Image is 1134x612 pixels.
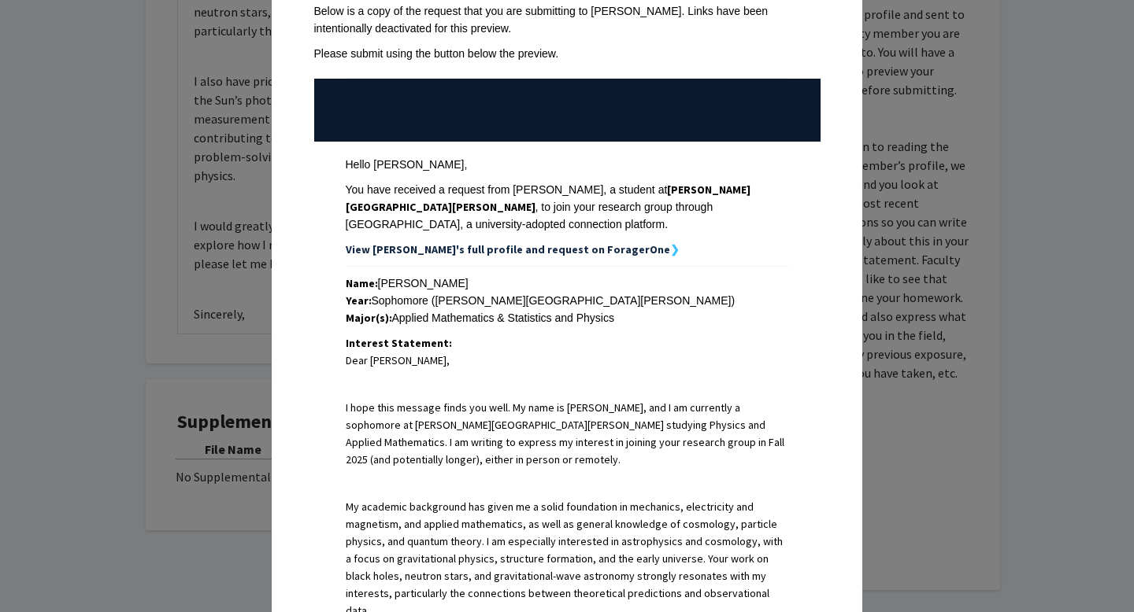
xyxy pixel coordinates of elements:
[346,156,789,173] div: Hello [PERSON_NAME],
[12,541,67,600] iframe: Chat
[346,293,372,308] strong: Year:
[346,181,789,233] div: You have received a request from [PERSON_NAME], a student at , to join your research group throug...
[346,309,789,326] div: Applied Mathematics & Statistics and Physics
[346,352,789,369] p: Dear [PERSON_NAME],
[346,336,452,350] strong: Interest Statement:
[346,275,789,292] div: [PERSON_NAME]
[346,399,789,468] p: I hope this message finds you well. My name is [PERSON_NAME], and I am currently a sophomore at [...
[314,45,821,62] div: Please submit using the button below the preview.
[346,311,392,325] strong: Major(s):
[346,276,378,290] strong: Name:
[346,242,670,256] strong: View [PERSON_NAME]'s full profile and request on ForagerOne
[670,242,680,256] strong: ❯
[314,2,821,37] div: Below is a copy of the request that you are submitting to [PERSON_NAME]. Links have been intentio...
[346,292,789,309] div: Sophomore ([PERSON_NAME][GEOGRAPHIC_DATA][PERSON_NAME])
